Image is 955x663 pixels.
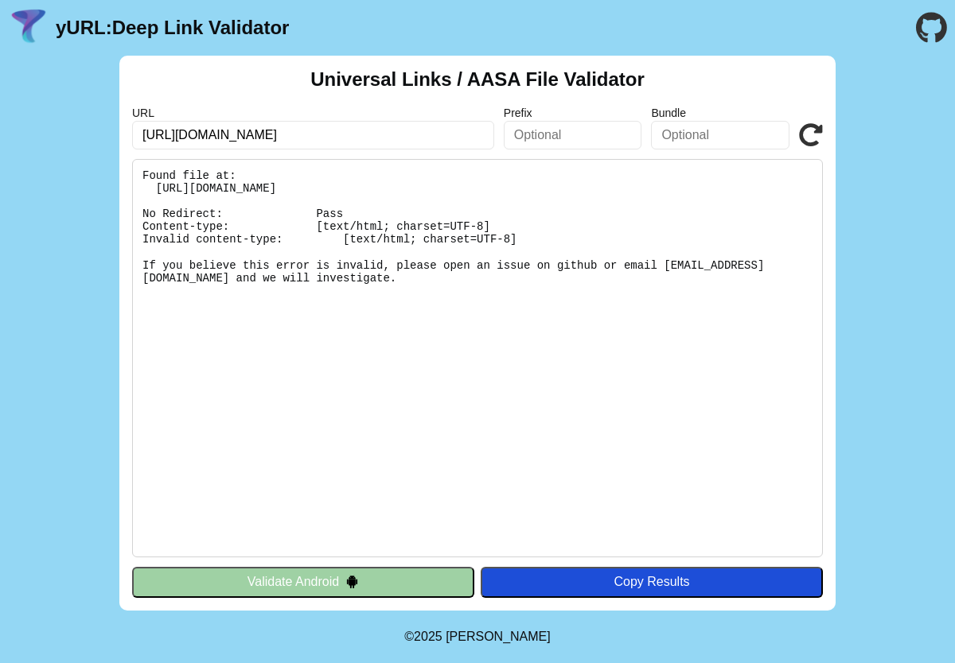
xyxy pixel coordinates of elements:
img: droidIcon.svg [345,575,359,588]
h2: Universal Links / AASA File Validator [310,68,645,91]
button: Copy Results [481,567,823,597]
footer: © [404,611,550,663]
div: Copy Results [489,575,815,589]
img: yURL Logo [8,7,49,48]
label: URL [132,107,494,119]
a: Michael Ibragimchayev's Personal Site [446,630,551,643]
button: Validate Android [132,567,474,597]
a: yURL:Deep Link Validator [56,17,289,39]
input: Optional [651,121,789,149]
input: Optional [504,121,642,149]
span: 2025 [414,630,442,643]
label: Bundle [651,107,789,119]
pre: Found file at: [URL][DOMAIN_NAME] No Redirect: Pass Content-type: [text/html; charset=UTF-8] Inva... [132,159,823,557]
input: Required [132,121,494,149]
label: Prefix [504,107,642,119]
